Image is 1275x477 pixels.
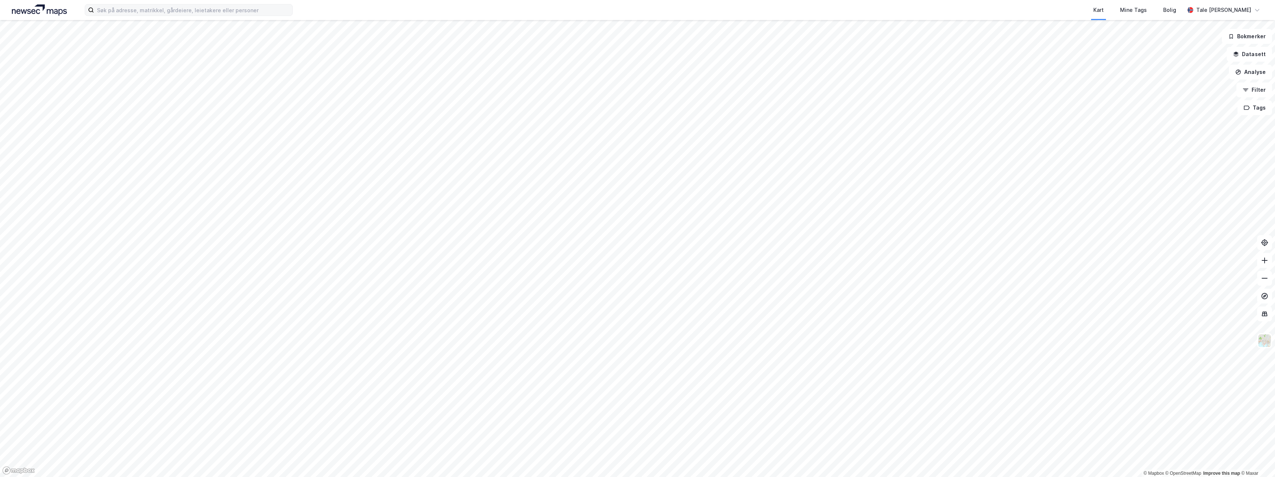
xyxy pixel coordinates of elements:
button: Tags [1237,100,1272,115]
img: Z [1258,334,1272,348]
div: Mine Tags [1120,6,1147,14]
button: Filter [1236,82,1272,97]
div: Tale [PERSON_NAME] [1196,6,1251,14]
iframe: Chat Widget [1238,441,1275,477]
div: Kontrollprogram for chat [1238,441,1275,477]
a: Improve this map [1203,471,1240,476]
button: Analyse [1229,65,1272,79]
button: Datasett [1227,47,1272,62]
div: Kart [1093,6,1104,14]
input: Søk på adresse, matrikkel, gårdeiere, leietakere eller personer [94,4,292,16]
div: Bolig [1163,6,1176,14]
a: Mapbox homepage [2,466,35,475]
a: Mapbox [1143,471,1164,476]
a: OpenStreetMap [1165,471,1201,476]
button: Bokmerker [1222,29,1272,44]
img: logo.a4113a55bc3d86da70a041830d287a7e.svg [12,4,67,16]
